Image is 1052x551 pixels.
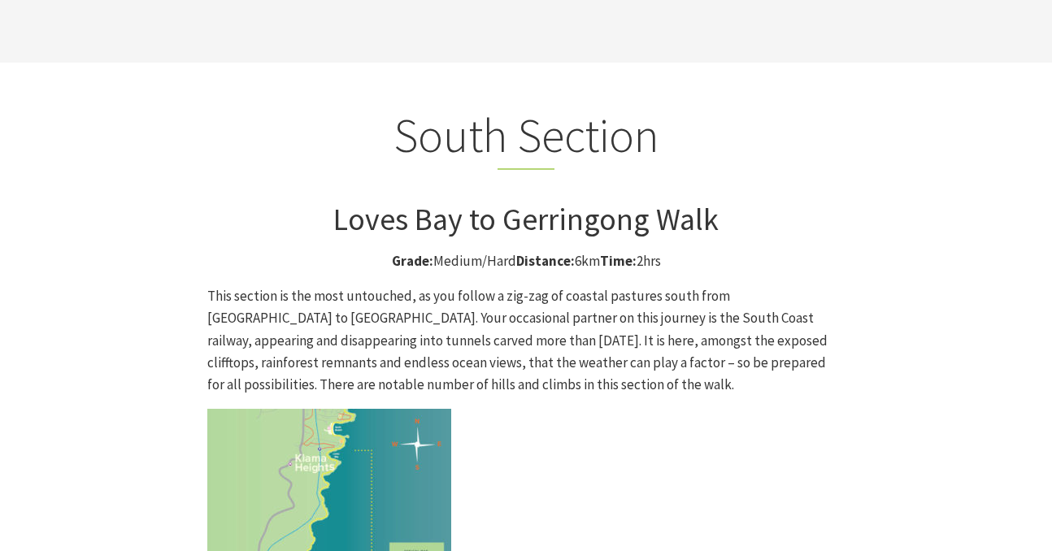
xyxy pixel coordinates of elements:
p: Medium/Hard 6km 2hrs [207,250,845,272]
strong: Time: [600,252,637,270]
h2: South Section [207,107,845,171]
h3: Loves Bay to Gerringong Walk [207,201,845,238]
strong: Grade: [392,252,433,270]
p: This section is the most untouched, as you follow a zig-zag of coastal pastures south from [GEOGR... [207,285,845,396]
strong: Distance: [516,252,575,270]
